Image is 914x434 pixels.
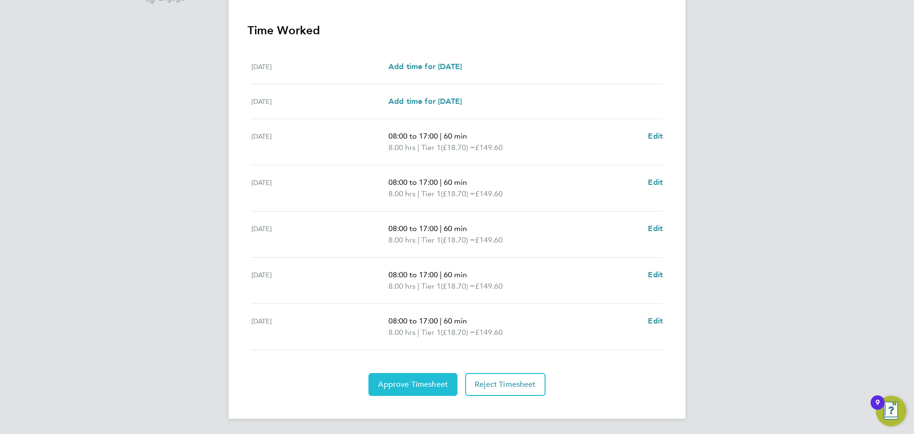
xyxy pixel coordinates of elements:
div: [DATE] [251,223,388,246]
span: £149.60 [475,328,503,337]
a: Add time for [DATE] [388,96,462,107]
span: 8.00 hrs [388,282,416,291]
span: Edit [648,224,663,233]
span: 60 min [444,270,467,279]
div: [DATE] [251,315,388,338]
span: | [417,189,419,198]
span: (£18.70) = [441,282,475,291]
div: 9 [875,403,880,415]
span: Tier 1 [421,327,441,338]
a: Edit [648,269,663,281]
span: Add time for [DATE] [388,62,462,71]
span: 8.00 hrs [388,235,416,244]
span: Tier 1 [421,142,441,153]
span: £149.60 [475,143,503,152]
div: [DATE] [251,131,388,153]
span: Approve Timesheet [378,380,448,389]
div: [DATE] [251,61,388,72]
span: £149.60 [475,189,503,198]
a: Edit [648,131,663,142]
span: | [417,143,419,152]
span: 08:00 to 17:00 [388,270,438,279]
button: Open Resource Center, 9 new notifications [876,396,906,426]
span: Edit [648,316,663,325]
span: (£18.70) = [441,189,475,198]
span: Tier 1 [421,188,441,200]
div: [DATE] [251,269,388,292]
span: | [417,282,419,291]
span: | [417,235,419,244]
span: Tier 1 [421,234,441,246]
span: Tier 1 [421,281,441,292]
span: Edit [648,131,663,141]
span: Add time for [DATE] [388,97,462,106]
h3: Time Worked [248,23,666,38]
span: (£18.70) = [441,235,475,244]
span: (£18.70) = [441,143,475,152]
a: Edit [648,177,663,188]
span: Edit [648,270,663,279]
span: 08:00 to 17:00 [388,224,438,233]
span: £149.60 [475,282,503,291]
button: Approve Timesheet [368,373,457,396]
span: 60 min [444,178,467,187]
span: £149.60 [475,235,503,244]
span: | [417,328,419,337]
button: Reject Timesheet [465,373,546,396]
a: Edit [648,315,663,327]
span: | [440,224,442,233]
span: 8.00 hrs [388,189,416,198]
span: | [440,178,442,187]
span: 8.00 hrs [388,328,416,337]
span: 60 min [444,316,467,325]
span: 60 min [444,131,467,141]
span: Edit [648,178,663,187]
span: (£18.70) = [441,328,475,337]
span: | [440,316,442,325]
div: [DATE] [251,177,388,200]
span: 08:00 to 17:00 [388,131,438,141]
span: Reject Timesheet [475,380,536,389]
span: | [440,270,442,279]
span: | [440,131,442,141]
span: 60 min [444,224,467,233]
div: [DATE] [251,96,388,107]
span: 8.00 hrs [388,143,416,152]
span: 08:00 to 17:00 [388,178,438,187]
a: Add time for [DATE] [388,61,462,72]
span: 08:00 to 17:00 [388,316,438,325]
a: Edit [648,223,663,234]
